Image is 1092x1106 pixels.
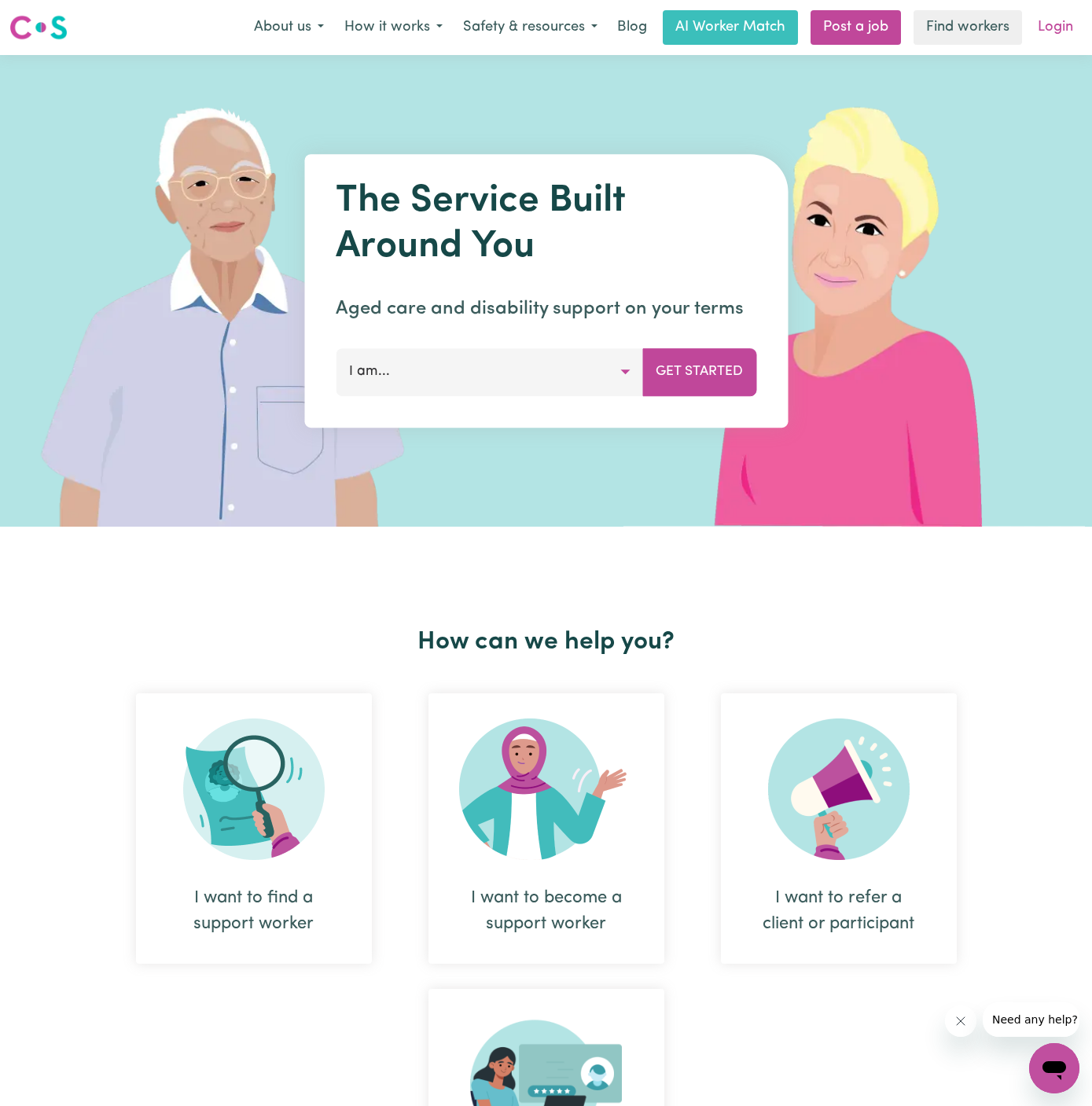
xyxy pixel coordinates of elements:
[811,10,901,45] a: Post a job
[336,348,643,395] button: I am...
[453,11,608,44] button: Safety & resources
[244,11,334,44] button: About us
[945,1005,976,1037] iframe: Close message
[759,885,919,937] div: I want to refer a client or participant
[336,295,756,323] p: Aged care and disability support on your terms
[9,9,68,46] a: Careseekers logo
[1029,1043,1079,1093] iframe: Button to launch messaging window
[721,693,957,964] div: I want to refer a client or participant
[9,13,68,42] img: Careseekers logo
[768,718,910,860] img: Refer
[459,718,634,860] img: Become Worker
[108,627,985,657] h2: How can we help you?
[608,10,656,45] a: Blog
[466,885,627,937] div: I want to become a support worker
[642,348,756,395] button: Get Started
[183,718,325,860] img: Search
[428,693,664,964] div: I want to become a support worker
[334,11,453,44] button: How it works
[1028,10,1083,45] a: Login
[663,10,798,45] a: AI Worker Match
[914,10,1022,45] a: Find workers
[983,1002,1079,1037] iframe: Message from company
[174,885,334,937] div: I want to find a support worker
[336,179,756,270] h1: The Service Built Around You
[136,693,372,964] div: I want to find a support worker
